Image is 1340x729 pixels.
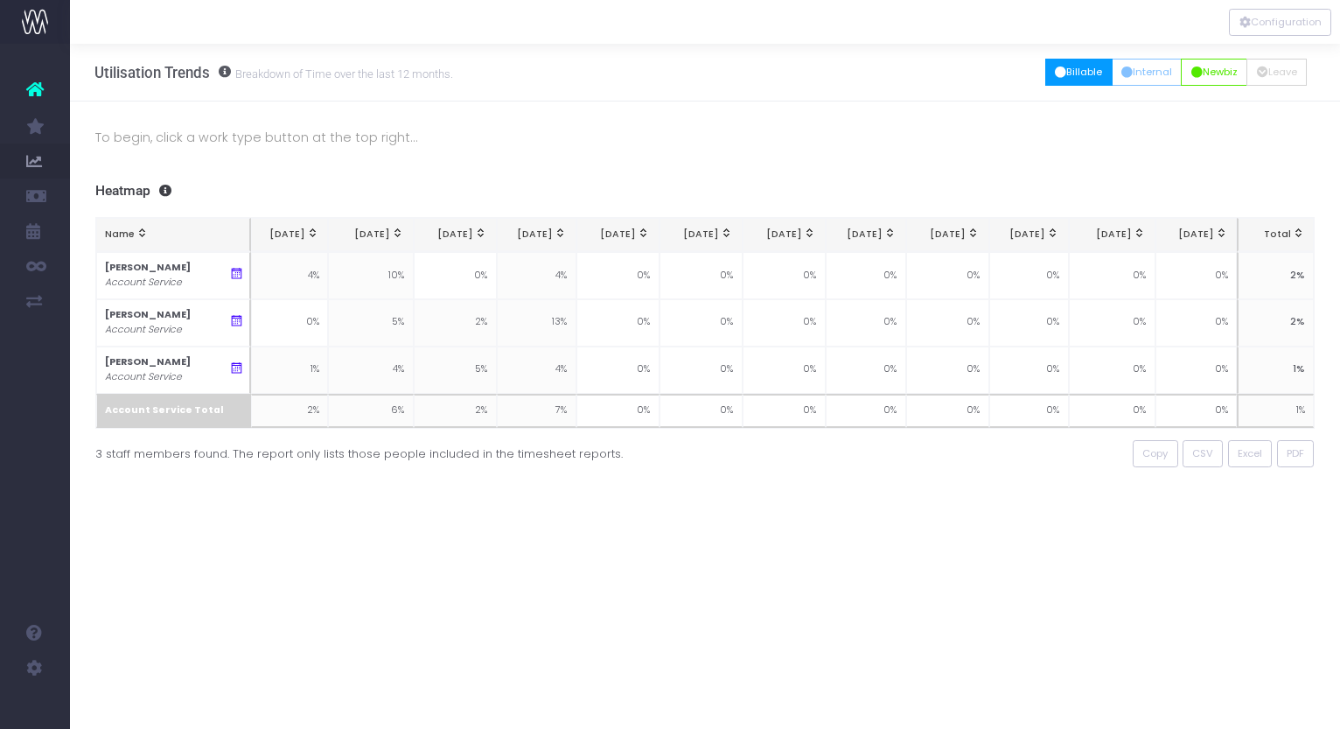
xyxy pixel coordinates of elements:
i: Account Service [105,323,182,337]
td: 0% [576,299,660,347]
td: 0% [743,299,826,347]
div: Name [105,228,241,242]
div: Total [1247,228,1305,242]
td: 0% [826,394,906,429]
th: May 26: activate to sort column ascending [1069,218,1155,252]
th: Jul 25: activate to sort column ascending [251,218,328,252]
td: 5% [414,347,497,394]
strong: [PERSON_NAME] [105,261,191,274]
td: 0% [743,347,826,394]
th: Feb 26: activate to sort column ascending [826,218,906,252]
th: Mar 26: activate to sort column ascending [906,218,989,252]
span: Copy [1142,446,1168,461]
div: [DATE] [1164,228,1227,242]
td: 0% [989,252,1069,299]
td: 0% [1155,252,1238,299]
th: Sep 25: activate to sort column ascending [414,218,497,252]
th: Nov 25: activate to sort column ascending [576,218,660,252]
td: 0% [826,252,906,299]
td: 4% [251,252,328,299]
button: CSV [1183,440,1224,467]
strong: [PERSON_NAME] [105,308,191,321]
button: Configuration [1229,9,1331,36]
div: [DATE] [669,228,733,242]
div: Vertical button group [1229,9,1331,36]
td: 2% [1237,299,1314,347]
div: [DATE] [751,228,815,242]
td: 6% [328,394,413,429]
td: 2% [414,394,497,429]
td: 4% [497,252,576,299]
td: 0% [1155,299,1238,347]
td: 0% [660,252,743,299]
span: Excel [1238,446,1262,461]
div: [DATE] [916,228,980,242]
th: Dec 25: activate to sort column ascending [660,218,743,252]
button: Excel [1228,440,1273,467]
button: PDF [1277,440,1315,467]
td: 0% [1069,347,1155,394]
div: [DATE] [999,228,1060,242]
td: 0% [576,394,660,429]
span: PDF [1287,446,1304,461]
small: Breakdown of Time over the last 12 months. [231,64,453,81]
td: 0% [906,299,989,347]
span: CSV [1192,446,1213,461]
td: 0% [989,299,1069,347]
td: 1% [251,347,328,394]
td: 0% [414,252,497,299]
td: 1% [1237,394,1314,429]
td: 0% [743,394,826,429]
td: 0% [743,252,826,299]
button: Copy [1133,440,1178,467]
td: 0% [826,299,906,347]
td: 2% [251,394,328,429]
td: 0% [660,299,743,347]
td: 0% [906,252,989,299]
div: [DATE] [423,228,487,242]
td: 0% [1069,394,1155,429]
td: 2% [1237,252,1314,299]
th: Account Service Total [96,394,252,429]
div: [DATE] [506,228,568,242]
td: 5% [328,299,413,347]
td: 0% [906,394,989,429]
th: Aug 25: activate to sort column ascending [328,218,413,252]
h3: Utilisation Trends [94,64,453,81]
td: 10% [328,252,413,299]
img: images/default_profile_image.png [22,694,48,720]
th: Total: activate to sort column ascending [1237,218,1314,252]
i: Account Service [105,276,182,290]
td: 0% [251,299,328,347]
button: Billable [1045,59,1113,86]
td: 4% [497,347,576,394]
div: [DATE] [338,228,404,242]
div: 3 staff members found. The report only lists those people included in the timesheet reports. [95,440,692,462]
td: 0% [1069,252,1155,299]
td: 0% [576,347,660,394]
th: Apr 26: activate to sort column ascending [989,218,1069,252]
td: 0% [1155,347,1238,394]
th: Jan 26: activate to sort column ascending [743,218,826,252]
th: Oct 25: activate to sort column ascending [497,218,576,252]
td: 0% [989,394,1069,429]
button: Newbiz [1181,59,1247,86]
th: Jun 26: activate to sort column ascending [1155,218,1238,252]
strong: [PERSON_NAME] [105,355,191,368]
td: 0% [989,347,1069,394]
td: 0% [660,347,743,394]
div: [DATE] [261,228,318,242]
td: 0% [576,252,660,299]
button: Internal [1112,59,1183,86]
td: 4% [328,347,413,394]
button: Leave [1246,59,1307,86]
th: Name: activate to sort column ascending [96,218,252,252]
td: 0% [660,394,743,429]
td: 7% [497,394,576,429]
td: 0% [1155,394,1238,429]
td: 0% [906,347,989,394]
i: Account Service [105,370,182,384]
td: 0% [1069,299,1155,347]
h3: Heatmap [95,183,1316,200]
p: To begin, click a work type button at the top right... [95,127,1316,148]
